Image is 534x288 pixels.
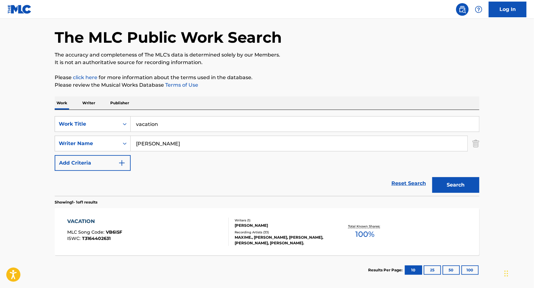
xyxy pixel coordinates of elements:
[118,159,126,167] img: 9d2ae6d4665cec9f34b9.svg
[489,2,526,17] a: Log In
[235,223,330,228] div: [PERSON_NAME]
[55,155,131,171] button: Add Criteria
[55,199,97,205] p: Showing 1 - 1 of 1 results
[8,5,32,14] img: MLC Logo
[68,229,106,235] span: MLC Song Code :
[68,218,123,225] div: VACATION
[459,6,466,13] img: search
[55,59,479,66] p: It is not an authoritative source for recording information.
[59,140,115,147] div: Writer Name
[504,264,508,283] div: Drag
[55,28,282,47] h1: The MLC Public Work Search
[82,236,111,241] span: T3164402631
[443,265,460,275] button: 50
[472,3,485,16] div: Help
[235,230,330,235] div: Recording Artists ( 33 )
[55,51,479,59] p: The accuracy and completeness of The MLC's data is determined solely by our Members.
[472,136,479,151] img: Delete Criterion
[503,258,534,288] iframe: Chat Widget
[388,177,429,190] a: Reset Search
[424,265,441,275] button: 25
[355,229,374,240] span: 100 %
[348,224,382,229] p: Total Known Shares:
[55,96,69,110] p: Work
[55,116,479,196] form: Search Form
[73,74,97,80] a: click here
[59,120,115,128] div: Work Title
[475,6,482,13] img: help
[106,229,123,235] span: VB6I5F
[432,177,479,193] button: Search
[235,218,330,223] div: Writers ( 1 )
[68,236,82,241] span: ISWC :
[55,81,479,89] p: Please review the Musical Works Database
[80,96,97,110] p: Writer
[55,208,479,255] a: VACATIONMLC Song Code:VB6I5FISWC:T3164402631Writers (1)[PERSON_NAME]Recording Artists (33)MAXIME....
[164,82,198,88] a: Terms of Use
[108,96,131,110] p: Publisher
[55,74,479,81] p: Please for more information about the terms used in the database.
[368,267,404,273] p: Results Per Page:
[235,235,330,246] div: MAXIME., [PERSON_NAME], [PERSON_NAME], [PERSON_NAME], [PERSON_NAME].
[405,265,422,275] button: 10
[456,3,469,16] a: Public Search
[461,265,479,275] button: 100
